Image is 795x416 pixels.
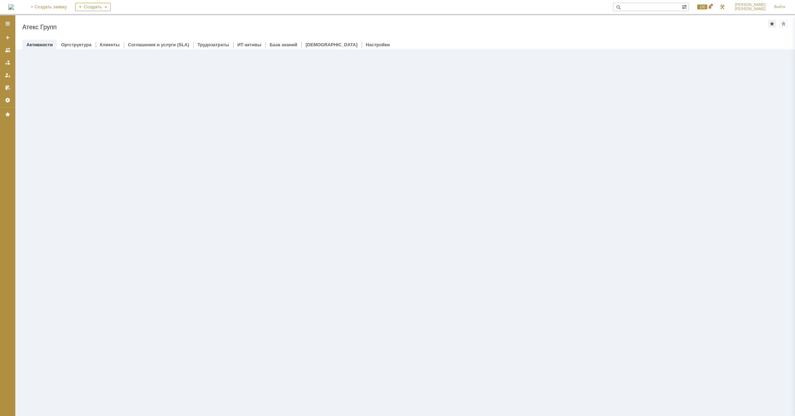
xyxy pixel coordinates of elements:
div: Сделать домашней страницей [779,19,788,28]
a: Настройки [366,42,390,47]
span: 100 [697,5,707,9]
a: Трудозатраты [197,42,229,47]
a: Активности [26,42,53,47]
a: Клиенты [100,42,120,47]
div: Атекс Групп [22,24,768,31]
div: Добавить в избранное [768,19,776,28]
a: [DEMOGRAPHIC_DATA] [306,42,357,47]
span: Расширенный поиск [682,3,688,10]
a: Настройки [2,95,13,106]
a: Заявки на командах [2,45,13,56]
span: [PERSON_NAME] [735,3,766,7]
a: Мои заявки [2,70,13,81]
a: Перейти на домашнюю страницу [8,4,14,10]
span: [PERSON_NAME] [735,7,766,11]
a: Заявки в моей ответственности [2,57,13,68]
a: База знаний [270,42,297,47]
a: Оргструктура [61,42,91,47]
a: Перейти в интерфейс администратора [718,3,726,11]
div: Создать [75,3,111,11]
a: Создать заявку [2,32,13,43]
img: logo [8,4,14,10]
a: ИТ-активы [237,42,261,47]
a: Мои согласования [2,82,13,93]
a: Соглашения и услуги (SLA) [128,42,189,47]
